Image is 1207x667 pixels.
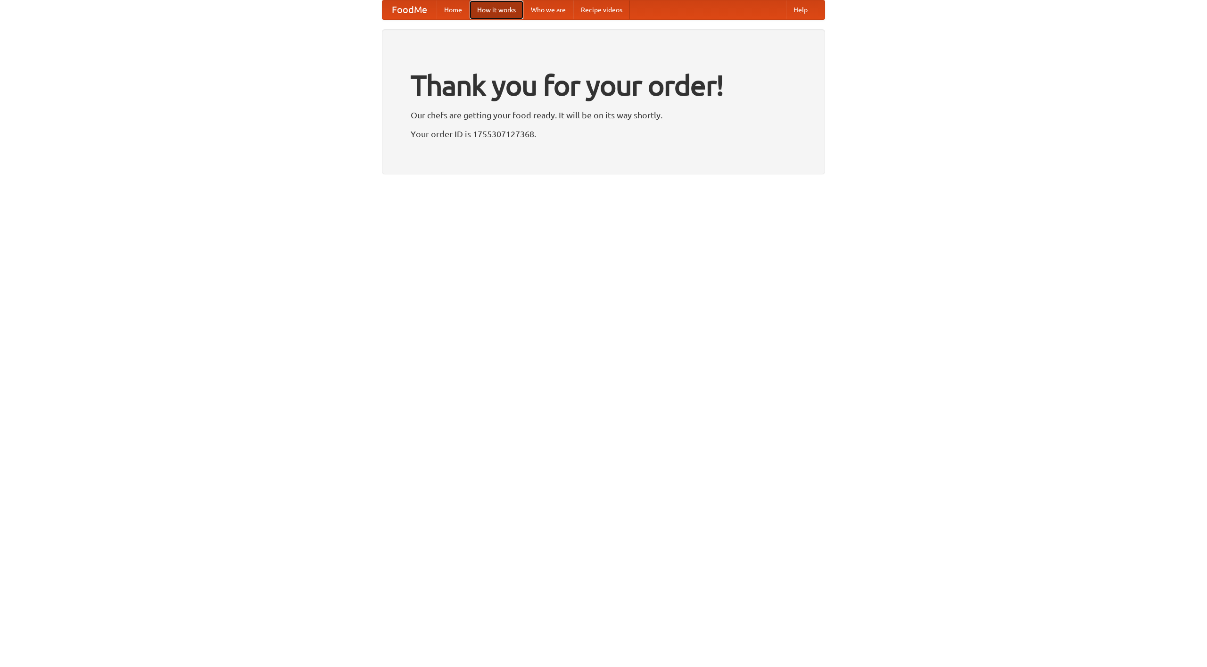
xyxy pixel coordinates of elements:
[523,0,573,19] a: Who we are
[382,0,437,19] a: FoodMe
[470,0,523,19] a: How it works
[411,108,796,122] p: Our chefs are getting your food ready. It will be on its way shortly.
[411,63,796,108] h1: Thank you for your order!
[437,0,470,19] a: Home
[411,127,796,141] p: Your order ID is 1755307127368.
[786,0,815,19] a: Help
[573,0,630,19] a: Recipe videos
